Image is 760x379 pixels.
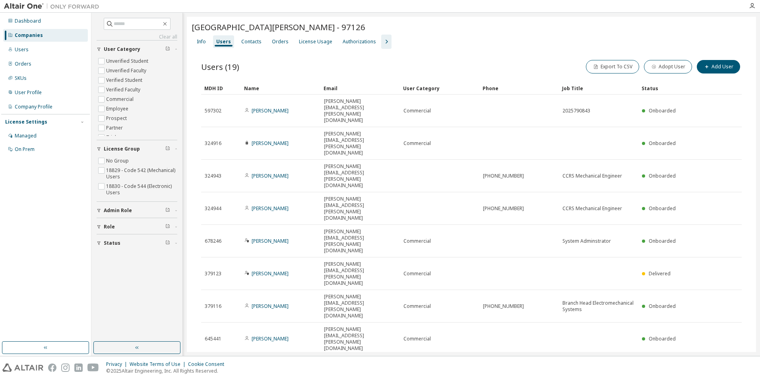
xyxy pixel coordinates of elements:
[649,140,676,147] span: Onboarded
[106,114,128,123] label: Prospect
[205,205,221,212] span: 324944
[4,2,103,10] img: Altair One
[324,196,396,221] span: [PERSON_NAME][EMAIL_ADDRESS][PERSON_NAME][DOMAIN_NAME]
[106,166,177,182] label: 18829 - Code 542 (Mechanical) Users
[165,240,170,246] span: Clear filter
[97,218,177,236] button: Role
[403,336,431,342] span: Commercial
[165,146,170,152] span: Clear filter
[252,335,289,342] a: [PERSON_NAME]
[15,61,31,67] div: Orders
[106,56,150,66] label: Unverified Student
[403,140,431,147] span: Commercial
[106,133,118,142] label: Trial
[2,364,43,372] img: altair_logo.svg
[188,361,229,367] div: Cookie Consent
[205,271,221,277] span: 379123
[649,107,676,114] span: Onboarded
[649,303,676,309] span: Onboarded
[15,146,35,153] div: On Prem
[205,140,221,147] span: 324916
[106,104,130,114] label: Employee
[104,207,132,214] span: Admin Role
[197,39,206,45] div: Info
[104,240,120,246] span: Status
[106,123,124,133] label: Partner
[562,82,635,95] div: Job Title
[87,364,99,372] img: youtube.svg
[216,39,231,45] div: Users
[204,82,238,95] div: MDH ID
[324,82,397,95] div: Email
[403,82,476,95] div: User Category
[15,46,29,53] div: Users
[252,270,289,277] a: [PERSON_NAME]
[252,205,289,212] a: [PERSON_NAME]
[15,18,41,24] div: Dashboard
[562,108,590,114] span: 2025790843
[562,173,622,179] span: CCRS Mechanical Engineer
[324,163,396,189] span: [PERSON_NAME][EMAIL_ADDRESS][PERSON_NAME][DOMAIN_NAME]
[106,75,144,85] label: Verified Student
[104,146,140,152] span: License Group
[97,41,177,58] button: User Category
[403,108,431,114] span: Commercial
[483,82,556,95] div: Phone
[244,82,317,95] div: Name
[97,202,177,219] button: Admin Role
[324,131,396,156] span: [PERSON_NAME][EMAIL_ADDRESS][PERSON_NAME][DOMAIN_NAME]
[252,303,289,309] a: [PERSON_NAME]
[343,39,376,45] div: Authorizations
[403,271,431,277] span: Commercial
[106,182,177,197] label: 18830 - Code 544 (Electronic) Users
[205,303,221,309] span: 379116
[252,172,289,179] a: [PERSON_NAME]
[15,89,42,96] div: User Profile
[272,39,289,45] div: Orders
[649,238,676,244] span: Onboarded
[649,172,676,179] span: Onboarded
[252,238,289,244] a: [PERSON_NAME]
[483,303,524,309] span: [PHONE_NUMBER]
[562,205,622,212] span: CCRS Mechanical Engineer
[192,21,365,33] span: [GEOGRAPHIC_DATA][PERSON_NAME] - 97126
[15,104,52,110] div: Company Profile
[252,107,289,114] a: [PERSON_NAME]
[15,133,37,139] div: Managed
[61,364,70,372] img: instagram.svg
[74,364,83,372] img: linkedin.svg
[48,364,56,372] img: facebook.svg
[649,270,671,277] span: Delivered
[324,261,396,286] span: [PERSON_NAME][EMAIL_ADDRESS][PERSON_NAME][DOMAIN_NAME]
[562,300,635,313] span: Branch Head Electromechanical Systems
[15,75,27,81] div: SKUs
[165,46,170,52] span: Clear filter
[299,39,332,45] div: License Usage
[106,85,142,95] label: Verified Faculty
[649,335,676,342] span: Onboarded
[104,224,115,230] span: Role
[106,367,229,374] p: © 2025 Altair Engineering, Inc. All Rights Reserved.
[241,39,262,45] div: Contacts
[201,61,239,72] span: Users (19)
[642,82,694,95] div: Status
[205,238,221,244] span: 678246
[324,228,396,254] span: [PERSON_NAME][EMAIL_ADDRESS][PERSON_NAME][DOMAIN_NAME]
[106,66,148,75] label: Unverified Faculty
[403,238,431,244] span: Commercial
[252,140,289,147] a: [PERSON_NAME]
[324,294,396,319] span: [PERSON_NAME][EMAIL_ADDRESS][PERSON_NAME][DOMAIN_NAME]
[483,205,524,212] span: [PHONE_NUMBER]
[697,60,740,73] button: Add User
[130,361,188,367] div: Website Terms of Use
[165,207,170,214] span: Clear filter
[15,32,43,39] div: Companies
[644,60,692,73] button: Adopt User
[106,361,130,367] div: Privacy
[649,205,676,212] span: Onboarded
[5,119,47,125] div: License Settings
[324,98,396,124] span: [PERSON_NAME][EMAIL_ADDRESS][PERSON_NAME][DOMAIN_NAME]
[97,234,177,252] button: Status
[586,60,639,73] button: Export To CSV
[97,34,177,40] a: Clear all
